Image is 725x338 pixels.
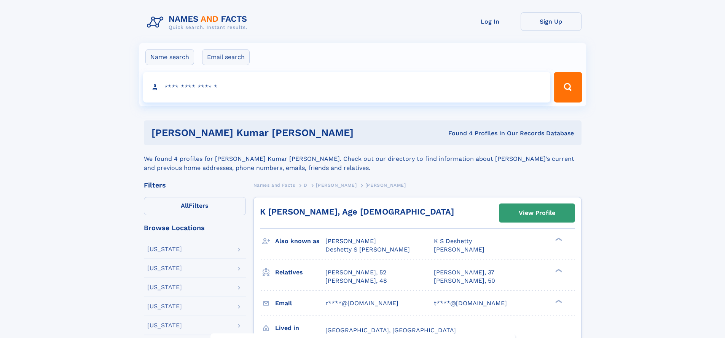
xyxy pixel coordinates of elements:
[460,12,521,31] a: Log In
[147,246,182,252] div: [US_STATE]
[275,322,325,335] h3: Lived in
[434,246,484,253] span: [PERSON_NAME]
[325,237,376,245] span: [PERSON_NAME]
[144,197,246,215] label: Filters
[304,180,308,190] a: D
[147,322,182,328] div: [US_STATE]
[553,268,562,273] div: ❯
[147,303,182,309] div: [US_STATE]
[519,204,555,222] div: View Profile
[144,12,253,33] img: Logo Names and Facts
[181,202,189,209] span: All
[260,207,454,216] a: K [PERSON_NAME], Age [DEMOGRAPHIC_DATA]
[144,182,246,189] div: Filters
[275,235,325,248] h3: Also known as
[253,180,295,190] a: Names and Facts
[365,183,406,188] span: [PERSON_NAME]
[147,284,182,290] div: [US_STATE]
[275,266,325,279] h3: Relatives
[316,183,357,188] span: [PERSON_NAME]
[499,204,575,222] a: View Profile
[434,277,495,285] a: [PERSON_NAME], 50
[554,72,582,103] button: Search Button
[145,49,194,65] label: Name search
[275,297,325,310] h3: Email
[144,224,246,231] div: Browse Locations
[401,129,574,138] div: Found 4 Profiles In Our Records Database
[202,49,250,65] label: Email search
[304,183,308,188] span: D
[325,327,456,334] span: [GEOGRAPHIC_DATA], [GEOGRAPHIC_DATA]
[143,72,551,103] input: search input
[325,277,387,285] a: [PERSON_NAME], 48
[316,180,357,190] a: [PERSON_NAME]
[434,237,472,245] span: K S Deshetty
[144,145,582,173] div: We found 4 profiles for [PERSON_NAME] Kumar [PERSON_NAME]. Check out our directory to find inform...
[325,246,410,253] span: Deshetty S [PERSON_NAME]
[151,128,401,138] h1: [PERSON_NAME] Kumar [PERSON_NAME]
[147,265,182,271] div: [US_STATE]
[553,237,562,242] div: ❯
[434,268,494,277] a: [PERSON_NAME], 37
[553,299,562,304] div: ❯
[521,12,582,31] a: Sign Up
[325,268,386,277] a: [PERSON_NAME], 52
